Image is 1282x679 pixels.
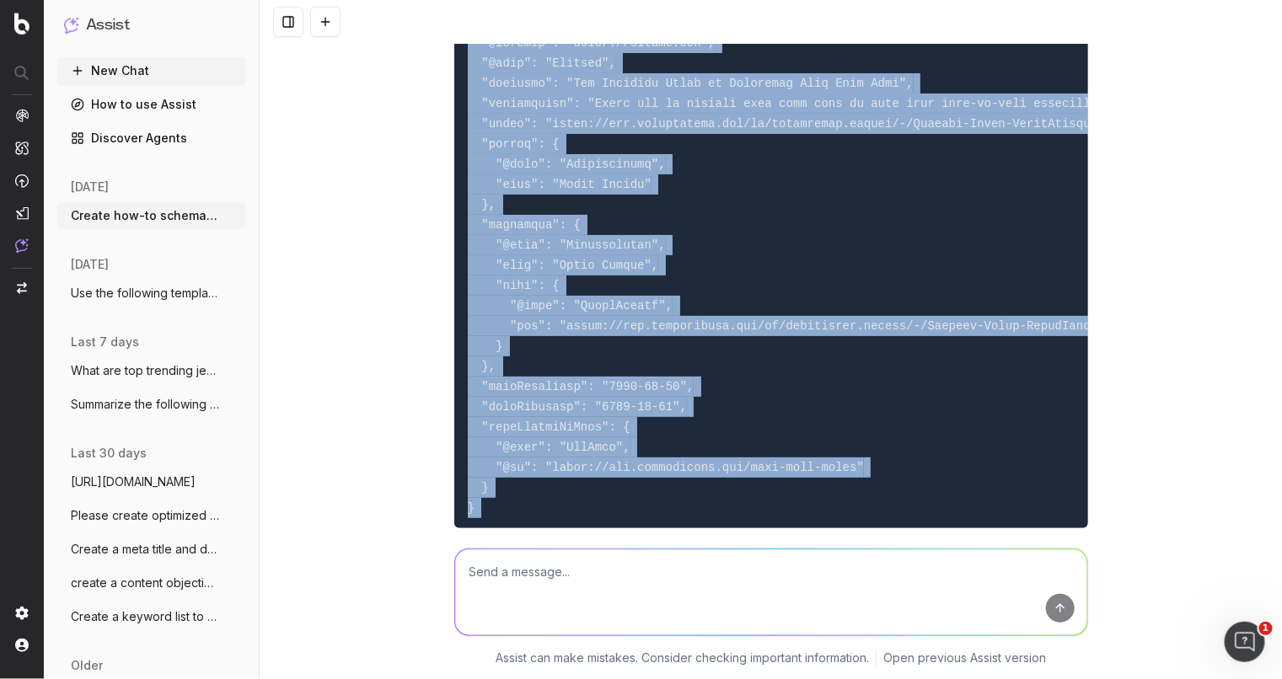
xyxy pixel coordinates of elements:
[71,256,109,273] span: [DATE]
[57,57,246,84] button: New Chat
[15,607,29,620] img: Setting
[86,13,130,37] h1: Assist
[15,206,29,220] img: Studio
[15,238,29,253] img: Assist
[57,603,246,630] button: Create a keyword list to optimize a [DATE]
[57,536,246,563] button: Create a meta title and description for
[15,141,29,155] img: Intelligence
[64,17,79,33] img: Assist
[57,357,246,384] button: What are top trending jewelry product ty
[71,396,219,413] span: Summarize the following from a results p
[17,282,27,294] img: Switch project
[57,125,246,152] a: Discover Agents
[883,649,1046,666] a: Open previous Assist version
[57,569,246,596] button: create a content objective for an articl
[15,639,29,652] img: My account
[64,13,239,37] button: Assist
[71,285,219,302] span: Use the following template: SEO Summary
[57,202,246,229] button: Create how-to schema using the following
[496,649,869,666] p: Assist can make mistakes. Consider checking important information.
[71,507,219,524] span: Please create optimized titles and descr
[14,13,30,35] img: Botify logo
[57,280,246,307] button: Use the following template: SEO Summary
[71,334,139,350] span: last 7 days
[71,473,196,490] span: [URL][DOMAIN_NAME]
[71,541,219,558] span: Create a meta title and description for
[15,174,29,188] img: Activation
[71,575,219,591] span: create a content objective for an articl
[57,391,246,418] button: Summarize the following from a results p
[71,657,103,674] span: older
[15,109,29,122] img: Analytics
[71,608,219,625] span: Create a keyword list to optimize a [DATE]
[71,207,219,224] span: Create how-to schema using the following
[57,91,246,118] a: How to use Assist
[57,502,246,529] button: Please create optimized titles and descr
[71,362,219,379] span: What are top trending jewelry product ty
[71,179,109,195] span: [DATE]
[1259,622,1273,635] span: 1
[1225,622,1265,662] iframe: Intercom live chat
[71,445,147,462] span: last 30 days
[57,468,246,495] button: [URL][DOMAIN_NAME]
